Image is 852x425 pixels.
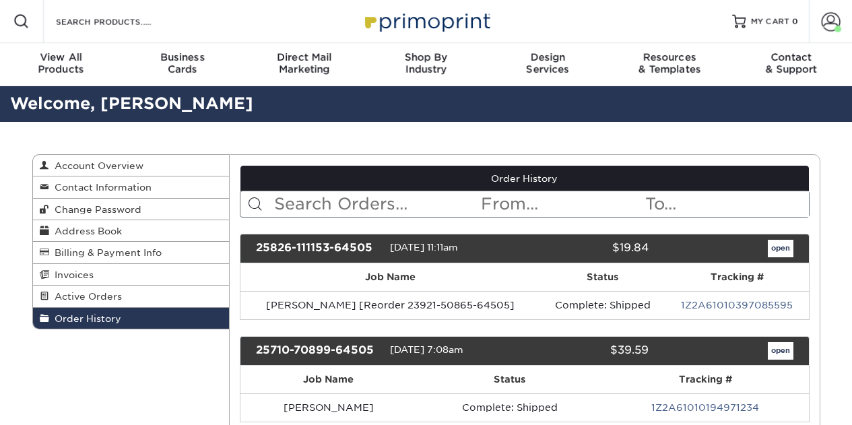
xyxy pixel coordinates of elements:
[365,43,487,86] a: Shop ByIndustry
[273,191,480,217] input: Search Orders...
[609,51,731,75] div: & Templates
[730,51,852,75] div: & Support
[417,393,602,422] td: Complete: Shipped
[243,51,365,63] span: Direct Mail
[33,242,230,263] a: Billing & Payment Info
[651,402,759,413] a: 1Z2A61010194971234
[540,263,665,291] th: Status
[33,176,230,198] a: Contact Information
[49,269,94,280] span: Invoices
[49,182,152,193] span: Contact Information
[730,51,852,63] span: Contact
[55,13,186,30] input: SEARCH PRODUCTS.....
[515,342,659,360] div: $39.59
[768,240,793,257] a: open
[390,344,463,355] span: [DATE] 7:08am
[33,308,230,329] a: Order History
[768,342,793,360] a: open
[240,166,809,191] a: Order History
[49,204,141,215] span: Change Password
[665,263,809,291] th: Tracking #
[49,226,122,236] span: Address Book
[122,51,244,75] div: Cards
[240,366,417,393] th: Job Name
[792,17,798,26] span: 0
[644,191,808,217] input: To...
[681,300,793,310] a: 1Z2A61010397085595
[609,43,731,86] a: Resources& Templates
[243,43,365,86] a: Direct MailMarketing
[122,51,244,63] span: Business
[122,43,244,86] a: BusinessCards
[365,51,487,75] div: Industry
[487,43,609,86] a: DesignServices
[49,291,122,302] span: Active Orders
[390,242,458,253] span: [DATE] 11:11am
[487,51,609,63] span: Design
[49,160,143,171] span: Account Overview
[243,51,365,75] div: Marketing
[33,199,230,220] a: Change Password
[240,393,417,422] td: [PERSON_NAME]
[540,291,665,319] td: Complete: Shipped
[480,191,644,217] input: From...
[487,51,609,75] div: Services
[246,240,390,257] div: 25826-111153-64505
[33,220,230,242] a: Address Book
[49,313,121,324] span: Order History
[240,263,540,291] th: Job Name
[359,7,494,36] img: Primoprint
[240,291,540,319] td: [PERSON_NAME] [Reorder 23921-50865-64505]
[751,16,789,28] span: MY CART
[246,342,390,360] div: 25710-70899-64505
[365,51,487,63] span: Shop By
[417,366,602,393] th: Status
[602,366,808,393] th: Tracking #
[33,264,230,286] a: Invoices
[33,286,230,307] a: Active Orders
[33,155,230,176] a: Account Overview
[515,240,659,257] div: $19.84
[609,51,731,63] span: Resources
[49,247,162,258] span: Billing & Payment Info
[730,43,852,86] a: Contact& Support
